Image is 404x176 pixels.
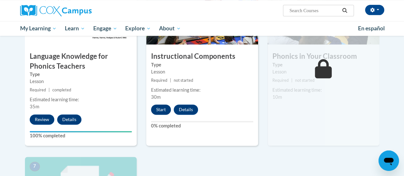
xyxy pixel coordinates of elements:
span: | [49,88,50,92]
span: not started [174,78,193,83]
input: Search Courses [289,7,340,14]
button: Search [340,7,349,14]
span: Required [272,78,289,83]
span: | [170,78,171,83]
div: Lesson [151,68,253,75]
a: Engage [89,21,121,36]
span: 30m [151,94,161,100]
div: Estimated learning time: [272,87,375,94]
span: Required [151,78,167,83]
span: About [159,25,181,32]
span: Learn [65,25,85,32]
span: Engage [93,25,117,32]
img: Cox Campus [20,5,92,16]
a: En español [354,22,389,35]
label: Type [272,61,375,68]
span: | [291,78,293,83]
a: Learn [61,21,89,36]
span: 35m [30,104,39,109]
button: Review [30,114,54,125]
span: not started [295,78,315,83]
span: Explore [125,25,151,32]
label: Type [151,61,253,68]
label: 0% completed [151,122,253,129]
span: Required [30,88,46,92]
h3: Instructional Components [146,51,258,61]
button: Details [57,114,81,125]
h3: Language Knowledge for Phonics Teachers [25,51,137,71]
div: Estimated learning time: [30,96,132,103]
a: My Learning [16,21,61,36]
span: completed [52,88,71,92]
div: Your progress [30,131,132,132]
div: Lesson [272,68,375,75]
span: En español [358,25,385,32]
a: Cox Campus [20,5,135,16]
button: Account Settings [365,5,384,15]
span: My Learning [20,25,57,32]
div: Lesson [30,78,132,85]
span: 10m [272,94,282,100]
button: Details [174,104,198,115]
h3: Phonics in Your Classroom [268,51,379,61]
button: Start [151,104,171,115]
label: Type [30,71,132,78]
iframe: Button to launch messaging window [378,150,399,171]
a: About [155,21,185,36]
div: Estimated learning time: [151,87,253,94]
div: Main menu [15,21,389,36]
label: 100% completed [30,132,132,139]
a: Explore [121,21,155,36]
span: 7 [30,162,40,171]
